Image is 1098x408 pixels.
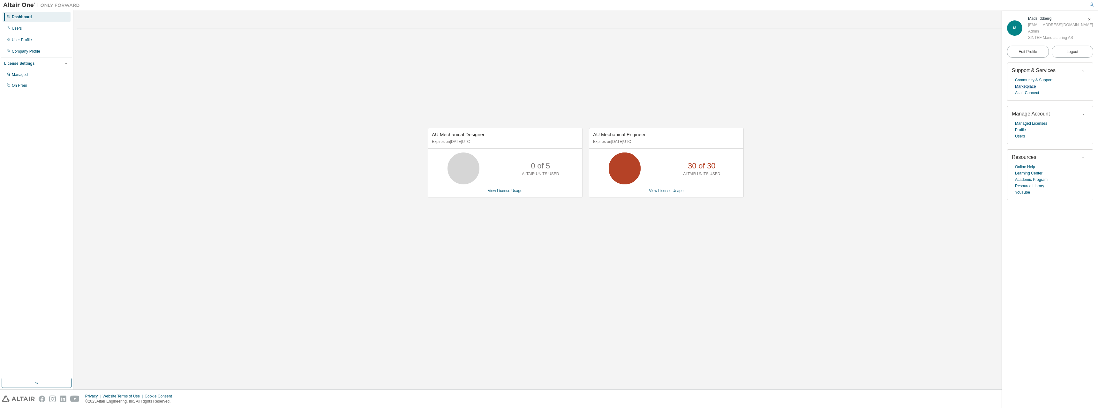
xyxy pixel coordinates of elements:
[12,26,22,31] div: Users
[1015,90,1039,96] a: Altair Connect
[1015,189,1030,196] a: YouTube
[683,171,720,177] p: ALTAIR UNITS USED
[85,399,176,404] p: © 2025 Altair Engineering, Inc. All Rights Reserved.
[1052,46,1094,58] button: Logout
[1015,83,1036,90] a: Marketplace
[12,14,32,19] div: Dashboard
[12,72,28,77] div: Managed
[12,83,27,88] div: On Prem
[1007,46,1049,58] a: Edit Profile
[12,49,40,54] div: Company Profile
[688,160,716,171] p: 30 of 30
[1012,68,1056,73] span: Support & Services
[1015,127,1026,133] a: Profile
[1028,34,1093,41] div: SINTEF Manufacturing AS
[2,396,35,402] img: altair_logo.svg
[1013,26,1016,30] span: M
[145,394,176,399] div: Cookie Consent
[1028,15,1093,22] div: Mads Iddberg
[593,139,738,145] p: Expires on [DATE] UTC
[522,171,559,177] p: ALTAIR UNITS USED
[1015,77,1052,83] a: Community & Support
[1015,183,1044,189] a: Resource Library
[1066,48,1078,55] span: Logout
[1012,111,1050,116] span: Manage Account
[102,394,145,399] div: Website Terms of Use
[1028,22,1093,28] div: [EMAIL_ADDRESS][DOMAIN_NAME]
[488,189,523,193] a: View License Usage
[85,394,102,399] div: Privacy
[1015,176,1048,183] a: Academic Program
[39,396,45,402] img: facebook.svg
[1015,133,1025,139] a: Users
[649,189,684,193] a: View License Usage
[432,132,485,137] span: AU Mechanical Designer
[531,160,550,171] p: 0 of 5
[1015,170,1042,176] a: Learning Center
[1015,164,1035,170] a: Online Help
[1028,28,1093,34] div: Admin
[432,139,577,145] p: Expires on [DATE] UTC
[49,396,56,402] img: instagram.svg
[593,132,646,137] span: AU Mechanical Engineer
[3,2,83,8] img: Altair One
[70,396,79,402] img: youtube.svg
[1019,49,1037,54] span: Edit Profile
[60,396,66,402] img: linkedin.svg
[12,37,32,42] div: User Profile
[4,61,34,66] div: License Settings
[1015,120,1047,127] a: Managed Licenses
[1012,154,1036,160] span: Resources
